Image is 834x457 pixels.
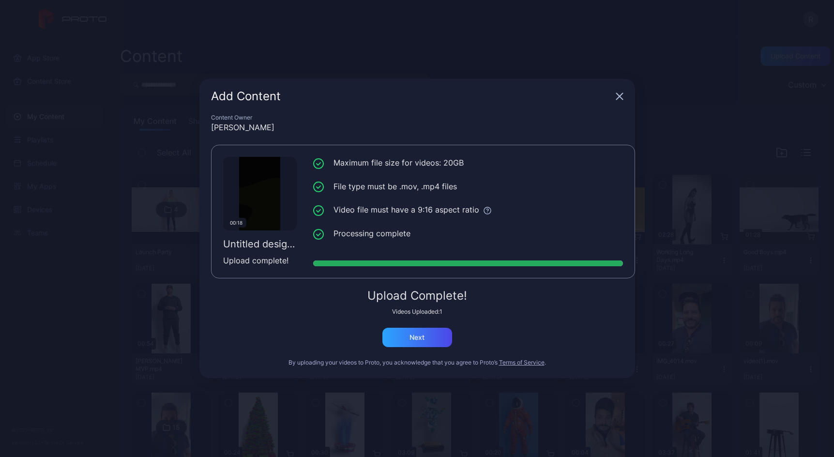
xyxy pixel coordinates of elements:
div: By uploading your videos to Proto, you acknowledge that you agree to Proto’s . [211,359,623,366]
button: Next [382,328,452,347]
div: Upload Complete! [211,290,623,302]
div: Videos Uploaded: 1 [211,308,623,316]
div: [PERSON_NAME] [211,122,623,133]
li: Processing complete [313,228,623,240]
li: File type must be .mov, .mp4 files [313,181,623,193]
li: Video file must have a 9:16 aspect ratio [313,204,623,216]
li: Maximum file size for videos: 20GB [313,157,623,169]
div: Add Content [211,91,612,102]
div: Next [409,334,425,341]
div: Upload complete! [223,255,297,266]
button: Terms of Service [499,359,545,366]
div: Content Owner [211,114,623,122]
div: 00:18 [226,218,246,228]
div: Untitled design.mp4 [223,238,297,250]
